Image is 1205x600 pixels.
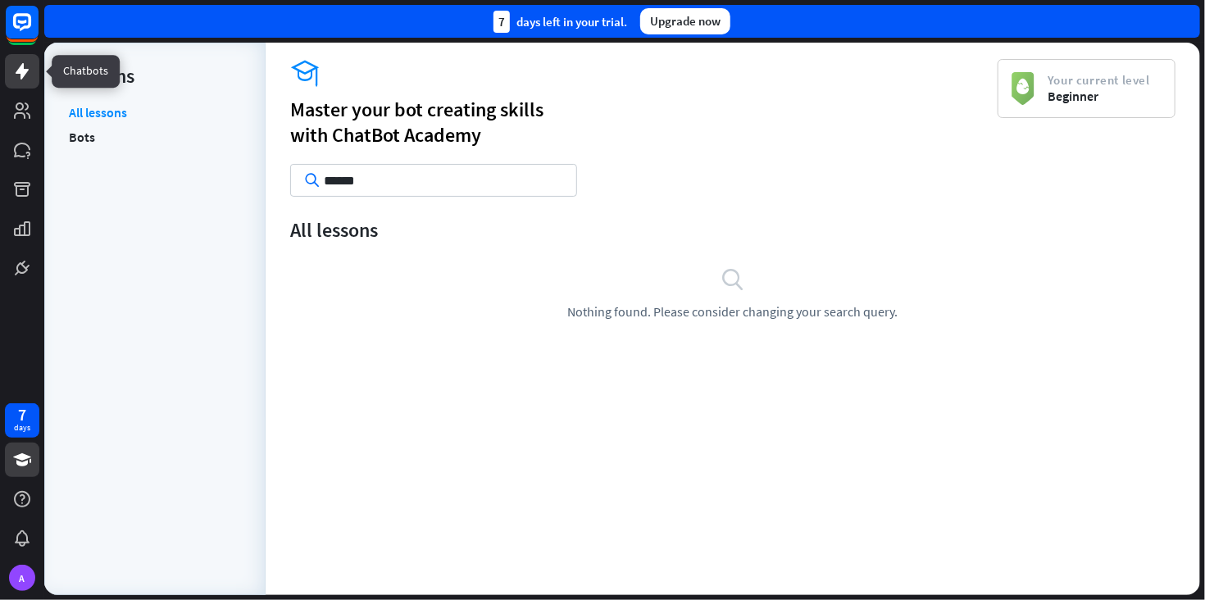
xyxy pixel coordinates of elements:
[14,422,30,434] div: days
[568,303,898,320] span: Nothing found. Please consider changing your search query.
[69,63,241,89] div: Lessons
[640,8,730,34] div: Upgrade now
[290,217,1175,243] div: All lessons
[18,407,26,422] div: 7
[5,403,39,438] a: 7 days
[9,565,35,591] div: A
[13,7,62,56] button: Open LiveChat chat widget
[1048,72,1150,88] span: Your current level
[1048,88,1150,104] span: Beginner
[493,11,627,33] div: days left in your trial.
[493,11,510,33] div: 7
[721,266,745,291] i: search
[69,104,127,125] a: All lessons
[69,125,95,149] a: Bots
[290,59,998,89] i: academy
[290,97,998,148] div: Master your bot creating skills with ChatBot Academy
